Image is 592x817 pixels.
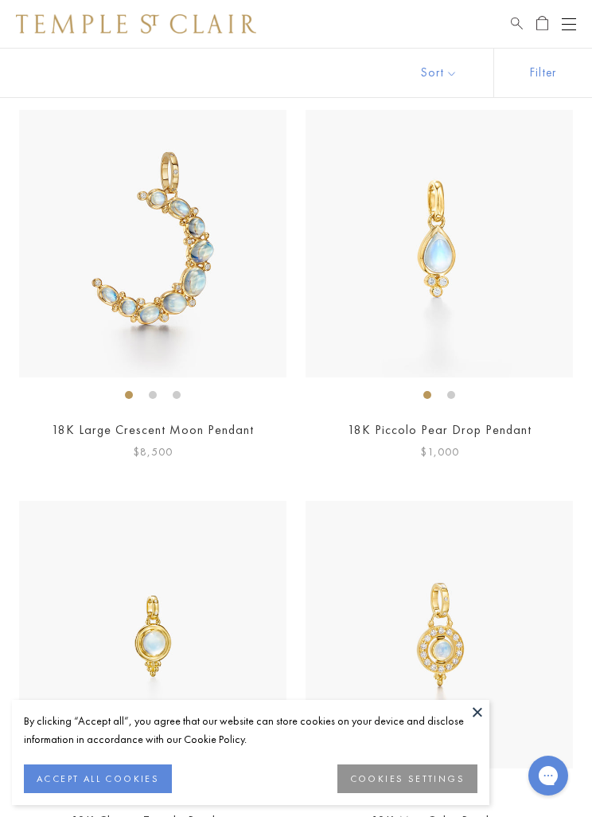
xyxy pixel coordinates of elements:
img: 18K Mini Orbit Pendant [306,501,573,768]
button: ACCEPT ALL COOKIES [24,764,172,793]
img: 18K Piccolo Pear Drop Pendant [306,110,573,377]
a: Open Shopping Bag [536,14,548,33]
button: Show filters [493,49,592,97]
iframe: Gorgias live chat messenger [520,750,576,801]
button: COOKIES SETTINGS [337,764,477,793]
a: 18K Piccolo Pear Drop Pendant [348,421,532,438]
img: 18K Classic Temple Pendant [19,501,286,768]
button: Open navigation [562,14,576,33]
img: P34840-LGLUNABM [19,110,286,377]
div: By clicking “Accept all”, you agree that our website can store cookies on your device and disclos... [24,712,477,749]
a: 18K Large Crescent Moon Pendant [52,421,254,438]
span: $8,500 [133,443,173,461]
button: Show sort by [385,49,493,97]
img: Temple St. Clair [16,14,256,33]
a: Search [511,14,523,33]
span: $1,000 [420,443,459,461]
